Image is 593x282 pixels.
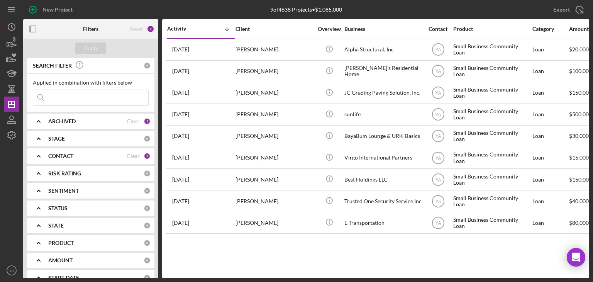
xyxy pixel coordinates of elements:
div: Reset [130,26,143,32]
text: YA [435,47,441,53]
div: Applied in combination with filters below [33,80,149,86]
div: [PERSON_NAME] [236,191,313,211]
b: Filters [83,26,98,32]
div: [PERSON_NAME] [236,169,313,190]
div: Small Business Community Loan [453,148,530,168]
div: Loan [532,126,568,146]
div: 0 [144,135,151,142]
div: [PERSON_NAME]’s Residential Home [344,61,422,82]
text: YA [435,112,441,117]
text: YA [435,220,441,226]
div: [PERSON_NAME] [236,61,313,82]
div: 0 [144,274,151,281]
div: sunlife [344,104,422,125]
div: Small Business Community Loan [453,39,530,60]
div: [PERSON_NAME] [236,212,313,233]
div: Small Business Community Loan [453,212,530,233]
text: YA [435,155,441,161]
button: Apply [75,42,106,54]
div: [PERSON_NAME] [236,39,313,60]
time: 2025-07-17 22:11 [172,177,189,183]
div: Trusted One Security Service Inc [344,191,422,211]
div: Loan [532,212,568,233]
b: SENTIMENT [48,188,79,194]
div: Small Business Community Loan [453,104,530,125]
div: [PERSON_NAME] [236,104,313,125]
div: 2 [147,25,154,33]
b: CONTACT [48,153,73,159]
div: [PERSON_NAME] [236,126,313,146]
text: YA [435,90,441,96]
div: Export [553,2,570,17]
time: 2025-08-07 04:44 [172,111,189,117]
div: Category [532,26,568,32]
div: Clear [127,118,140,124]
b: STATE [48,223,64,229]
time: 2025-07-21 05:48 [172,155,189,161]
button: Export [546,2,589,17]
div: Activity [167,25,201,32]
b: STATUS [48,205,68,211]
div: 0 [144,222,151,229]
b: RISK RATING [48,170,81,177]
div: JC Grading Paving Solution, Inc. [344,83,422,103]
div: Virgo International Partners [344,148,422,168]
div: 0 [144,187,151,194]
div: Apply [84,42,98,54]
div: 1 [144,118,151,125]
b: PRODUCT [48,240,74,246]
b: ARCHIVED [48,118,76,124]
div: 0 [144,205,151,212]
b: AMOUNT [48,257,73,263]
div: Open Intercom Messenger [567,248,585,267]
div: Small Business Community Loan [453,126,530,146]
div: Loan [532,61,568,82]
div: Loan [532,148,568,168]
time: 2025-08-12 08:13 [172,46,189,53]
div: [PERSON_NAME] [236,148,313,168]
text: YA [435,177,441,182]
b: START DATE [48,275,79,281]
div: Business [344,26,422,32]
div: Loan [532,191,568,211]
div: 0 [144,62,151,69]
div: New Project [42,2,73,17]
div: Small Business Community Loan [453,61,530,82]
div: Client [236,26,313,32]
text: YA [435,134,441,139]
div: 1 [144,153,151,160]
div: E Transportation [344,212,422,233]
div: Small Business Community Loan [453,83,530,103]
time: 2025-07-31 00:35 [172,133,189,139]
div: 9 of 4638 Projects • $1,085,000 [270,7,342,13]
div: Clear [127,153,140,159]
div: Loan [532,39,568,60]
div: Loan [532,104,568,125]
div: 0 [144,240,151,246]
time: 2025-08-11 19:28 [172,90,189,96]
div: 0 [144,170,151,177]
text: YA [435,199,441,204]
button: New Project [23,2,80,17]
div: Contact [424,26,452,32]
div: Overview [315,26,344,32]
time: 2025-07-16 20:01 [172,198,189,204]
b: SEARCH FILTER [33,63,72,69]
div: Small Business Community Loan [453,169,530,190]
time: 2025-07-13 21:54 [172,220,189,226]
div: BayaBum Lounge & URK-Basics [344,126,422,146]
div: 0 [144,257,151,264]
div: [PERSON_NAME] [236,83,313,103]
div: Loan [532,83,568,103]
time: 2025-08-11 22:22 [172,68,189,74]
div: Best Holdings LLC [344,169,422,190]
div: Alpha Structural, Inc [344,39,422,60]
div: Loan [532,169,568,190]
button: YA [4,263,19,278]
b: STAGE [48,136,65,142]
div: Product [453,26,530,32]
text: YA [9,268,14,273]
text: YA [435,69,441,74]
div: Small Business Community Loan [453,191,530,211]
